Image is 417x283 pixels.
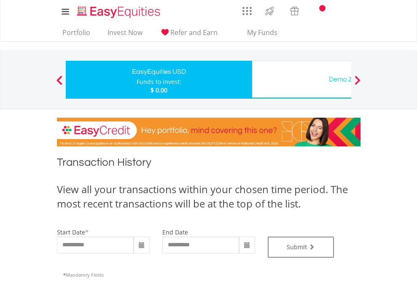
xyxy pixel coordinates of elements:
[328,2,350,19] a: FAQ's and Support
[282,2,307,18] a: Vouchers
[71,66,247,78] div: EasyEquities USD
[57,155,361,174] h1: Transaction History
[263,4,277,18] img: thrive-v2.svg
[242,6,252,16] img: grid-menu-icon.svg
[349,80,366,88] button: Next
[288,4,301,18] img: vouchers-v2.svg
[307,2,328,19] a: Notifications
[151,86,167,94] span: $ 0.00
[268,237,334,258] button: Submit
[57,182,361,211] div: View all your transactions within your chosen time period. The most recent transactions will be a...
[170,28,218,37] span: Refer and Earn
[350,2,371,21] a: My Profile
[74,2,164,19] a: Home page
[59,28,94,41] a: Portfolio
[235,27,290,38] span: My Funds
[51,80,68,88] button: Previous
[57,118,361,146] img: EasyCredit Promotion Banner
[57,228,85,236] label: start date
[104,28,146,41] a: Invest Now
[63,272,104,278] span: Mandatory Fields
[156,28,221,41] a: Refer and Earn
[237,2,257,16] a: AppsGrid
[162,228,188,236] label: end date
[137,78,181,86] div: Funds to invest:
[75,5,164,19] img: EasyEquities_Logo.png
